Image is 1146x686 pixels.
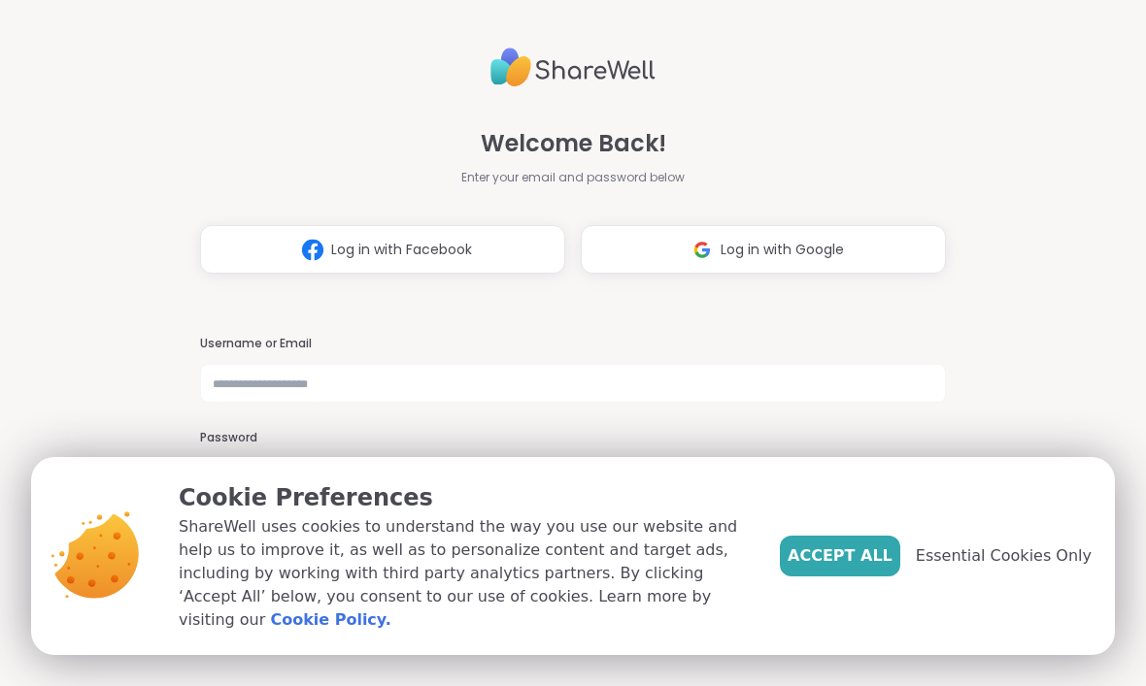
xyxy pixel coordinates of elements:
button: Log in with Facebook [200,225,565,274]
span: Essential Cookies Only [916,544,1092,568]
a: Cookie Policy. [270,608,390,632]
button: Accept All [780,536,900,576]
img: ShareWell Logomark [684,232,721,268]
h3: Password [200,430,946,446]
span: Welcome Back! [481,126,666,161]
h3: Username or Email [200,336,946,352]
span: Accept All [788,544,893,568]
button: Log in with Google [581,225,946,274]
p: ShareWell uses cookies to understand the way you use our website and help us to improve it, as we... [179,515,749,632]
img: ShareWell Logo [490,40,656,95]
p: Cookie Preferences [179,480,749,515]
img: ShareWell Logomark [294,232,331,268]
span: Log in with Google [721,240,844,260]
span: Enter your email and password below [461,169,685,186]
span: Log in with Facebook [331,240,472,260]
